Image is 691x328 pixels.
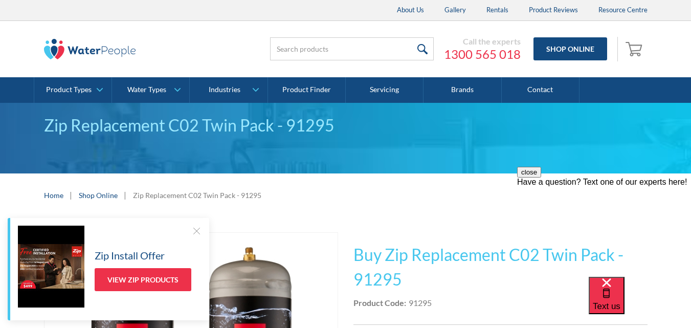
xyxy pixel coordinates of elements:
[127,85,166,94] div: Water Types
[502,77,579,103] a: Contact
[270,37,434,60] input: Search products
[209,85,240,94] div: Industries
[409,297,432,309] div: 91295
[346,77,423,103] a: Servicing
[79,190,118,201] a: Shop Online
[46,85,92,94] div: Product Types
[34,77,112,103] a: Product Types
[44,190,63,201] a: Home
[44,113,648,138] div: Zip Replacement C02 Twin Pack - 91295
[190,77,267,103] a: Industries
[623,37,648,61] a: Open empty cart
[123,189,128,201] div: |
[444,47,521,62] a: 1300 565 018
[95,268,191,291] a: View Zip Products
[626,40,645,57] img: shopping cart
[444,36,521,47] div: Call the experts
[18,226,84,308] img: Zip Install Offer
[353,243,648,292] h1: Buy Zip Replacement C02 Twin Pack - 91295
[533,37,607,60] a: Shop Online
[589,277,691,328] iframe: podium webchat widget bubble
[44,39,136,59] img: The Water People
[353,298,406,308] strong: Product Code:
[95,248,165,263] h5: Zip Install Offer
[112,77,189,103] a: Water Types
[423,77,501,103] a: Brands
[69,189,74,201] div: |
[133,190,261,201] div: Zip Replacement C02 Twin Pack - 91295
[517,167,691,290] iframe: podium webchat widget prompt
[268,77,346,103] a: Product Finder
